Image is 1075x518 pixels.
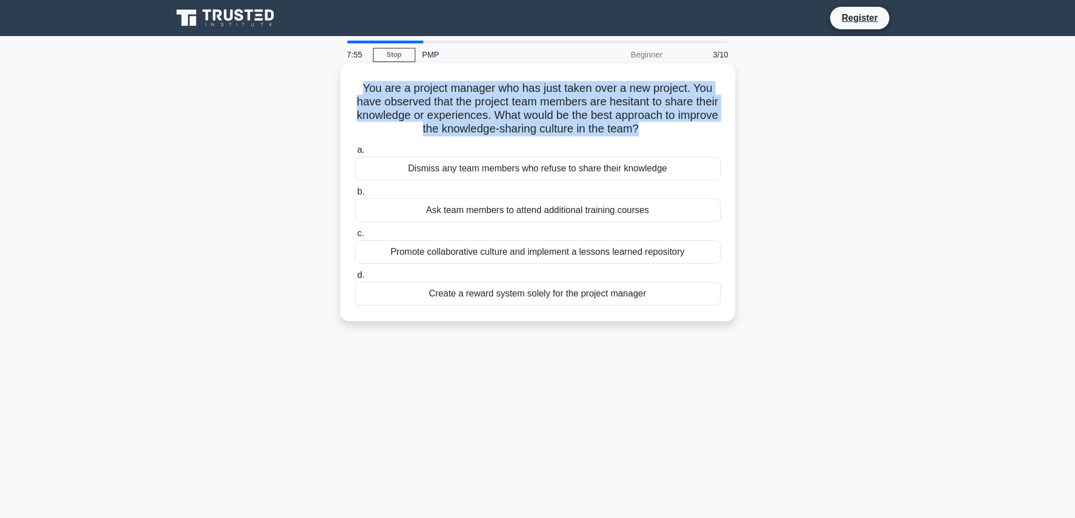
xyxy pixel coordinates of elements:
[357,228,364,238] span: c.
[355,198,721,222] div: Ask team members to attend additional training courses
[355,282,721,306] div: Create a reward system solely for the project manager
[835,11,884,25] a: Register
[357,270,365,280] span: d.
[571,43,669,66] div: Beginner
[340,43,373,66] div: 7:55
[373,48,415,62] a: Stop
[357,145,365,154] span: a.
[355,240,721,264] div: Promote collaborative culture and implement a lessons learned repository
[357,187,365,196] span: b.
[355,157,721,180] div: Dismiss any team members who refuse to share their knowledge
[415,43,571,66] div: PMP
[669,43,735,66] div: 3/10
[354,81,722,136] h5: You are a project manager who has just taken over a new project. You have observed that the proje...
